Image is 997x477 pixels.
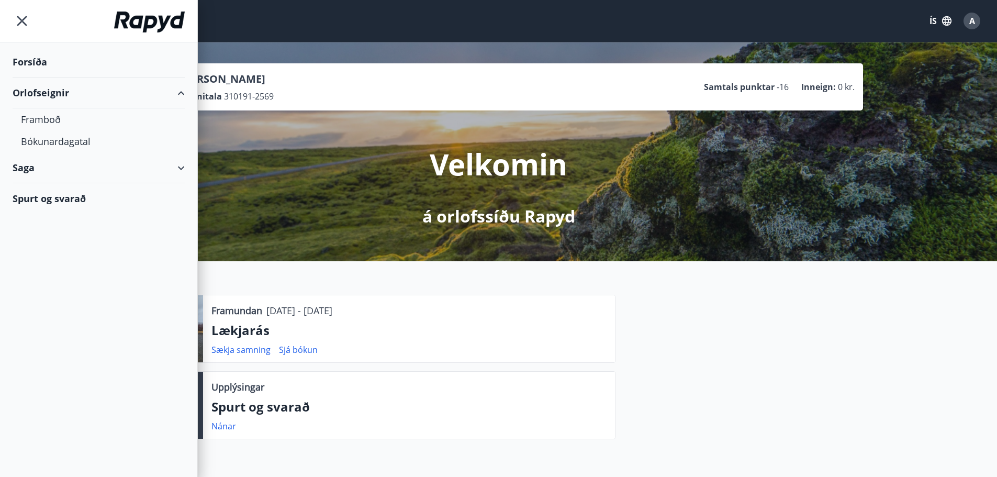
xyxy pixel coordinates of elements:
[114,12,185,32] img: union_logo
[13,12,31,30] button: menu
[181,91,222,102] p: Kennitala
[801,81,836,93] p: Inneign :
[838,81,855,93] span: 0 kr.
[211,304,262,317] p: Framundan
[777,81,789,93] span: -16
[181,72,274,86] p: [PERSON_NAME]
[959,8,984,34] button: A
[211,380,264,394] p: Upplýsingar
[969,15,975,27] span: A
[224,91,274,102] span: 310191-2569
[21,108,176,130] div: Framboð
[924,12,957,30] button: ÍS
[13,47,185,77] div: Forsíða
[704,81,775,93] p: Samtals punktar
[430,144,567,184] p: Velkomin
[211,321,607,339] p: Lækjarás
[21,130,176,152] div: Bókunardagatal
[13,152,185,183] div: Saga
[422,205,575,228] p: á orlofssíðu Rapyd
[13,77,185,108] div: Orlofseignir
[279,344,318,356] a: Sjá bókun
[211,420,236,432] a: Nánar
[266,304,332,317] p: [DATE] - [DATE]
[13,183,185,214] div: Spurt og svarað
[211,344,271,356] a: Sækja samning
[211,398,607,416] p: Spurt og svarað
